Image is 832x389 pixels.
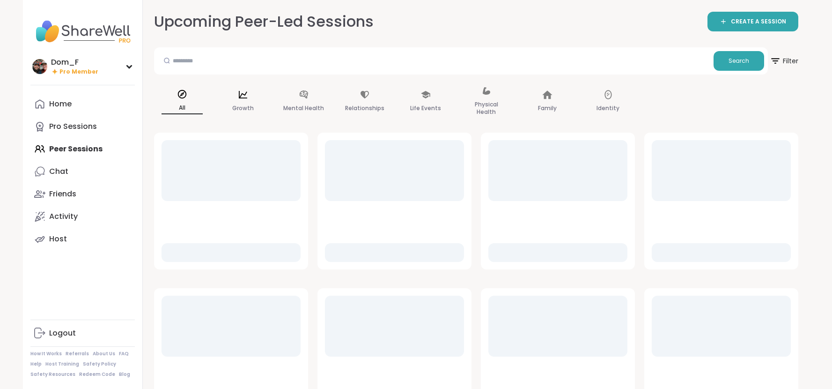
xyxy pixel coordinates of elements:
div: Host [49,234,67,244]
p: All [162,102,203,114]
a: Host Training [45,361,79,367]
h2: Upcoming Peer-Led Sessions [154,11,374,32]
a: Referrals [66,351,89,357]
a: Logout [30,322,135,344]
span: Pro Member [59,68,98,76]
a: Friends [30,183,135,205]
button: Search [714,51,764,71]
div: Pro Sessions [49,121,97,132]
a: CREATE A SESSION [707,12,798,31]
img: Dom_F [32,59,47,74]
p: Relationships [345,103,384,114]
a: Safety Policy [83,361,116,367]
div: Friends [49,189,76,199]
a: Blog [119,371,130,378]
span: CREATE A SESSION [731,18,786,26]
a: Pro Sessions [30,115,135,138]
p: Growth [232,103,254,114]
a: Home [30,93,135,115]
p: Life Events [410,103,441,114]
p: Identity [596,103,619,114]
a: Chat [30,160,135,183]
p: Family [538,103,557,114]
a: Activity [30,205,135,228]
a: Help [30,361,42,367]
p: Physical Health [466,99,507,118]
a: Redeem Code [79,371,115,378]
a: Safety Resources [30,371,75,378]
div: Logout [49,328,76,338]
a: FAQ [119,351,129,357]
span: Filter [770,50,798,72]
div: Home [49,99,72,109]
p: Mental Health [283,103,324,114]
span: Search [729,57,749,65]
img: ShareWell Nav Logo [30,15,135,48]
a: About Us [93,351,115,357]
div: Chat [49,166,68,177]
div: Activity [49,211,78,222]
div: Dom_F [51,57,98,67]
button: Filter [770,47,798,75]
a: How It Works [30,351,62,357]
a: Host [30,228,135,250]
